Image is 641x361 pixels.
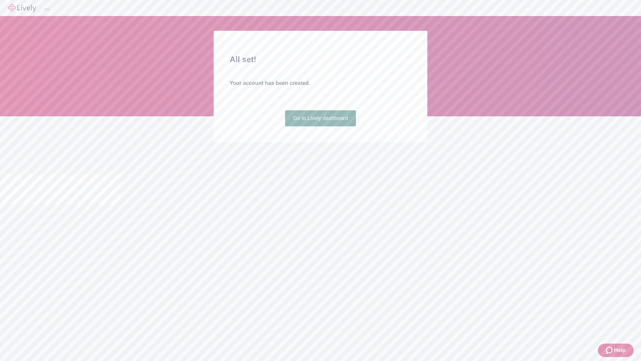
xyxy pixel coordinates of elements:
[8,4,36,12] img: Lively
[230,53,411,66] h2: All set!
[614,346,626,354] span: Help
[598,344,634,357] button: Zendesk support iconHelp
[606,346,614,354] svg: Zendesk support icon
[230,79,411,87] h4: Your account has been created.
[44,8,49,10] button: Log out
[285,110,356,126] a: Go to Lively dashboard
